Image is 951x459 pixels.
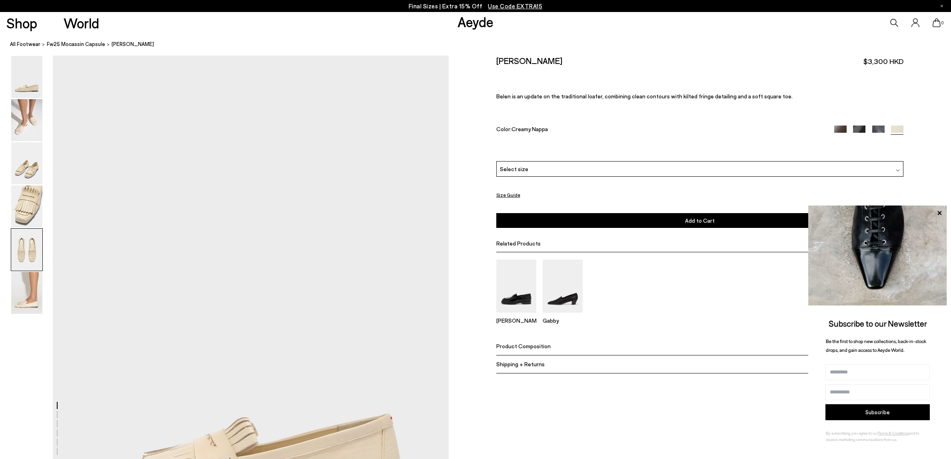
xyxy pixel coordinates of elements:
p: Gabby [543,317,583,324]
a: Fw25 Mocassin Capsule [47,40,105,48]
span: Select size [500,165,528,173]
a: Terms & Conditions [878,431,909,435]
img: Belen Tassel Loafers - Image 4 [11,186,42,228]
span: Product Composition [496,343,551,349]
div: Color: [496,126,821,135]
span: Navigate to /collections/ss25-final-sizes [488,2,542,10]
a: Leon Loafers [PERSON_NAME] [496,307,536,324]
button: Size Guide [496,190,520,200]
img: Belen Tassel Loafers - Image 3 [11,142,42,184]
img: Belen Tassel Loafers - Image 5 [11,229,42,271]
img: svg%3E [896,168,900,172]
nav: breadcrumb [10,34,951,56]
span: Related Products [496,240,541,247]
button: Subscribe [825,404,930,420]
a: Aeyde [458,13,493,30]
a: 0 [933,18,941,27]
span: Fw25 Mocassin Capsule [47,41,105,47]
img: Leon Loafers [496,259,536,313]
span: $3,300 HKD [863,56,903,66]
span: Shipping + Returns [496,361,545,367]
span: Creamy Nappa [511,126,548,132]
img: Belen Tassel Loafers - Image 1 [11,56,42,98]
a: All Footwear [10,40,40,48]
a: World [64,16,99,30]
img: Gabby Almond-Toe Loafers [543,259,583,313]
button: Add to Cart [496,213,904,228]
a: Shop [6,16,37,30]
img: Belen Tassel Loafers - Image 6 [11,272,42,314]
span: Be the first to shop new collections, back-in-stock drops, and gain access to Aeyde World. [826,338,926,353]
p: Final Sizes | Extra 15% Off [409,1,543,11]
p: Belen is an update on the traditional loafer, combining clean contours with kilted fringe detaili... [496,93,904,100]
a: Gabby Almond-Toe Loafers Gabby [543,307,583,324]
h2: [PERSON_NAME] [496,56,562,66]
img: ca3f721fb6ff708a270709c41d776025.jpg [808,206,947,305]
span: 0 [941,21,945,25]
span: By subscribing, you agree to our [826,431,878,435]
span: [PERSON_NAME] [112,40,154,48]
span: Add to Cart [685,217,715,224]
span: Subscribe to our Newsletter [829,318,927,328]
img: Belen Tassel Loafers - Image 2 [11,99,42,141]
p: [PERSON_NAME] [496,317,536,324]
